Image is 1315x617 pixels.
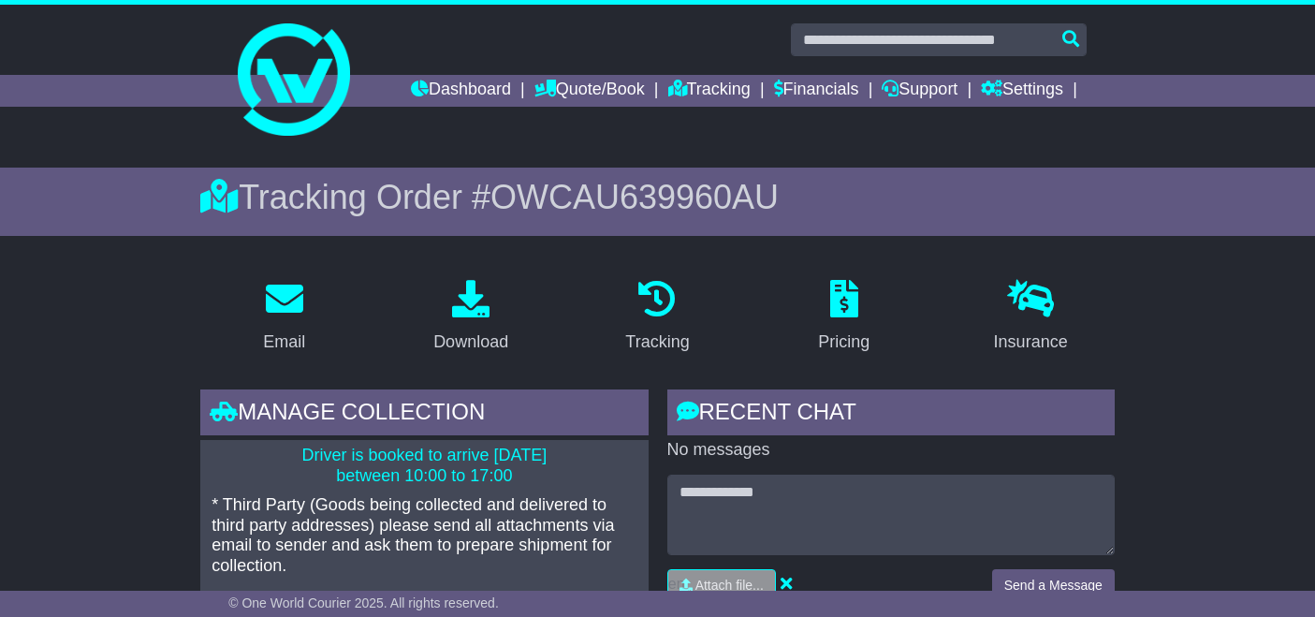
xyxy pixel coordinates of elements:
[774,75,859,107] a: Financials
[818,330,869,355] div: Pricing
[212,446,636,486] p: Driver is booked to arrive [DATE] between 10:00 to 17:00
[992,569,1115,602] button: Send a Message
[433,330,508,355] div: Download
[490,178,779,216] span: OWCAU639960AU
[534,75,645,107] a: Quote/Book
[625,330,689,355] div: Tracking
[613,273,701,361] a: Tracking
[200,177,1115,217] div: Tracking Order #
[263,330,305,355] div: Email
[667,389,1115,440] div: RECENT CHAT
[228,595,499,610] span: © One World Courier 2025. All rights reserved.
[251,273,317,361] a: Email
[212,495,636,576] p: * Third Party (Goods being collected and delivered to third party addresses) please send all atta...
[982,273,1080,361] a: Insurance
[667,440,1115,461] p: No messages
[421,273,520,361] a: Download
[806,273,882,361] a: Pricing
[668,75,751,107] a: Tracking
[981,75,1063,107] a: Settings
[200,389,648,440] div: Manage collection
[882,75,957,107] a: Support
[994,330,1068,355] div: Insurance
[411,75,511,107] a: Dashboard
